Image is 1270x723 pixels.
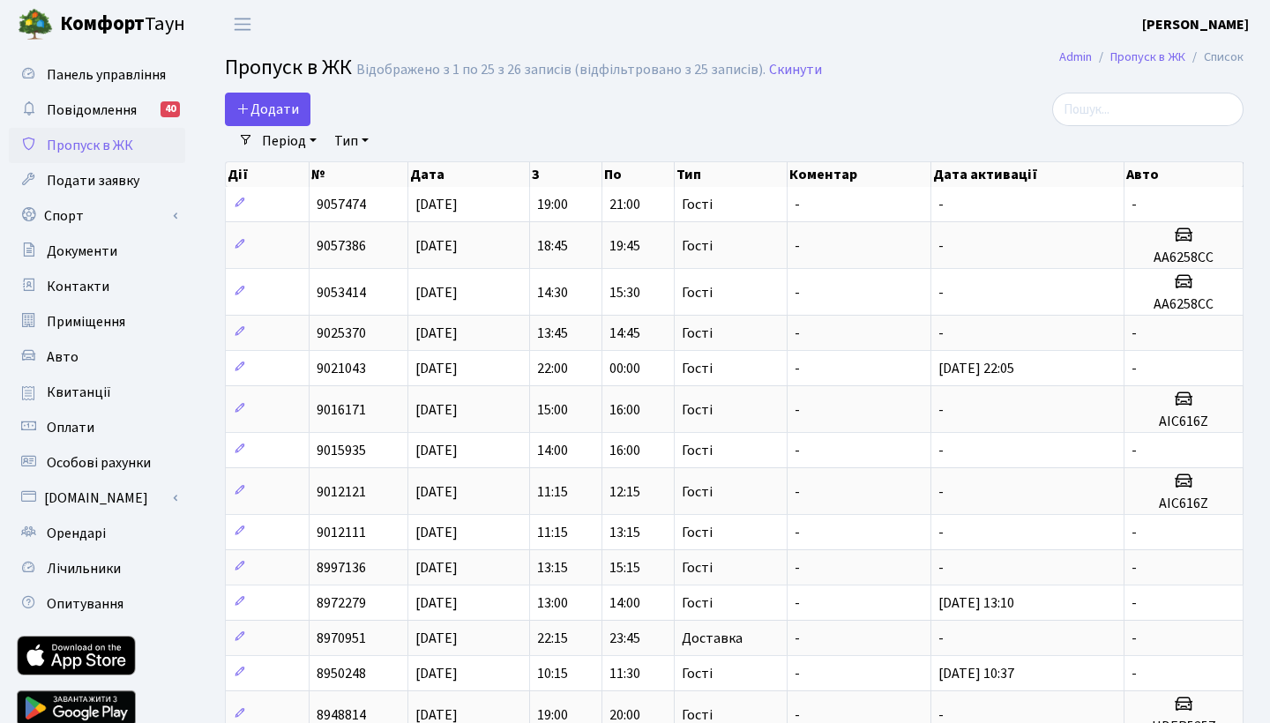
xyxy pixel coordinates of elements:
[225,52,352,83] span: Пропуск в ЖК
[1132,593,1137,613] span: -
[317,664,366,683] span: 8950248
[1185,48,1244,67] li: Список
[530,162,602,187] th: З
[47,559,121,578] span: Лічильники
[537,629,568,648] span: 22:15
[1132,250,1236,266] h5: АА6258СС
[609,283,640,302] span: 15:30
[47,418,94,437] span: Оплати
[9,163,185,198] a: Подати заявку
[931,162,1125,187] th: Дата активації
[682,667,713,681] span: Гості
[682,239,713,253] span: Гості
[609,195,640,214] span: 21:00
[938,441,944,460] span: -
[795,400,800,420] span: -
[682,708,713,722] span: Гості
[161,101,180,117] div: 40
[47,312,125,332] span: Приміщення
[415,441,458,460] span: [DATE]
[47,383,111,402] span: Квитанції
[1132,441,1137,460] span: -
[9,269,185,304] a: Контакти
[609,664,640,683] span: 11:30
[317,441,366,460] span: 9015935
[682,326,713,340] span: Гості
[1132,296,1236,313] h5: АА6258СС
[220,10,265,39] button: Переключити навігацію
[795,324,800,343] span: -
[682,561,713,575] span: Гості
[317,324,366,343] span: 9025370
[415,523,458,542] span: [DATE]
[795,195,800,214] span: -
[609,523,640,542] span: 13:15
[9,516,185,551] a: Орендарі
[415,558,458,578] span: [DATE]
[225,93,310,126] a: Додати
[795,629,800,648] span: -
[938,629,944,648] span: -
[317,236,366,256] span: 9057386
[9,586,185,622] a: Опитування
[9,551,185,586] a: Лічильники
[47,136,133,155] span: Пропуск в ЖК
[537,441,568,460] span: 14:00
[609,441,640,460] span: 16:00
[609,400,640,420] span: 16:00
[537,236,568,256] span: 18:45
[317,593,366,613] span: 8972279
[795,523,800,542] span: -
[317,482,366,502] span: 9012121
[9,445,185,481] a: Особові рахунки
[682,198,713,212] span: Гості
[236,100,299,119] span: Додати
[60,10,145,38] b: Комфорт
[682,525,713,540] span: Гості
[9,481,185,516] a: [DOMAIN_NAME]
[537,523,568,542] span: 11:15
[1142,14,1249,35] a: [PERSON_NAME]
[602,162,675,187] th: По
[1132,558,1137,578] span: -
[938,283,944,302] span: -
[795,482,800,502] span: -
[682,596,713,610] span: Гості
[1142,15,1249,34] b: [PERSON_NAME]
[788,162,931,187] th: Коментар
[537,359,568,378] span: 22:00
[537,482,568,502] span: 11:15
[317,195,366,214] span: 9057474
[317,359,366,378] span: 9021043
[317,629,366,648] span: 8970951
[682,403,713,417] span: Гості
[938,324,944,343] span: -
[9,375,185,410] a: Квитанції
[1132,629,1137,648] span: -
[938,195,944,214] span: -
[327,126,376,156] a: Тип
[47,594,123,614] span: Опитування
[18,7,53,42] img: logo.png
[317,283,366,302] span: 9053414
[1132,414,1236,430] h5: AIC616Z
[537,195,568,214] span: 19:00
[1059,48,1092,66] a: Admin
[317,400,366,420] span: 9016171
[415,593,458,613] span: [DATE]
[682,443,713,458] span: Гості
[47,65,166,85] span: Панель управління
[609,558,640,578] span: 15:15
[356,62,766,78] div: Відображено з 1 по 25 з 26 записів (відфільтровано з 25 записів).
[415,236,458,256] span: [DATE]
[537,593,568,613] span: 13:00
[47,101,137,120] span: Повідомлення
[795,441,800,460] span: -
[795,593,800,613] span: -
[9,57,185,93] a: Панель управління
[47,453,151,473] span: Особові рахунки
[415,629,458,648] span: [DATE]
[1132,496,1236,512] h5: AIC616Z
[415,324,458,343] span: [DATE]
[47,171,139,190] span: Подати заявку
